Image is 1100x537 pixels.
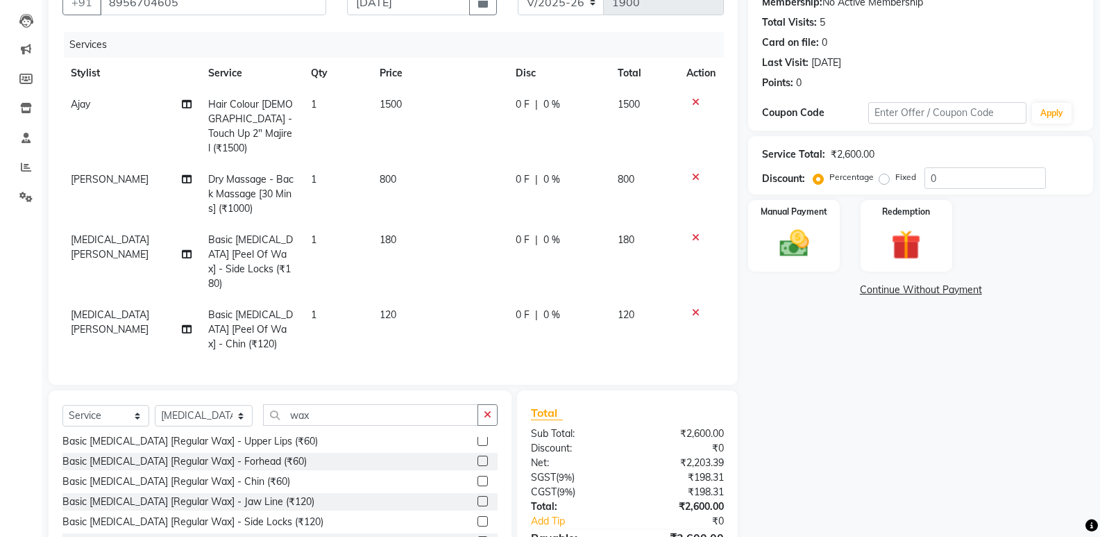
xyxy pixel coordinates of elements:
[521,485,627,499] div: ( )
[531,471,556,484] span: SGST
[62,474,290,489] div: Basic [MEDICAL_DATA] [Regular Wax] - Chin (₹60)
[618,308,634,321] span: 120
[770,226,818,261] img: _cash.svg
[882,206,930,218] label: Redemption
[762,15,817,30] div: Total Visits:
[627,470,734,485] div: ₹198.31
[762,106,868,120] div: Coupon Code
[822,35,827,50] div: 0
[71,98,90,110] span: Ajay
[208,98,293,154] span: Hair Colour [DEMOGRAPHIC_DATA] - Touch Up 2" Majirel (₹1500)
[543,308,560,322] span: 0 %
[531,406,563,420] span: Total
[543,172,560,187] span: 0 %
[618,173,634,185] span: 800
[762,172,805,186] div: Discount:
[380,233,396,246] span: 180
[751,283,1090,297] a: Continue Without Payment
[62,495,314,509] div: Basic [MEDICAL_DATA] [Regular Wax] - Jaw Line (₹120)
[762,147,825,162] div: Service Total:
[796,76,802,90] div: 0
[200,58,303,89] th: Service
[311,233,316,246] span: 1
[208,173,294,215] span: Dry Massage - Back Massage [30 Mins] (₹1000)
[531,486,557,498] span: CGST
[1032,103,1072,124] button: Apply
[516,233,530,247] span: 0 F
[678,58,724,89] th: Action
[516,172,530,187] span: 0 F
[627,427,734,441] div: ₹2,600.00
[516,97,530,112] span: 0 F
[303,58,371,89] th: Qty
[71,233,149,261] span: [MEDICAL_DATA][PERSON_NAME]
[371,58,507,89] th: Price
[71,173,149,185] span: [PERSON_NAME]
[507,58,610,89] th: Disc
[627,456,734,470] div: ₹2,203.39
[263,404,478,426] input: Search or Scan
[559,472,572,483] span: 9%
[71,308,149,336] span: [MEDICAL_DATA][PERSON_NAME]
[64,32,734,58] div: Services
[311,308,316,321] span: 1
[627,485,734,499] div: ₹198.31
[535,172,538,187] span: |
[521,514,645,529] a: Add Tip
[811,56,841,70] div: [DATE]
[535,233,538,247] span: |
[535,97,538,112] span: |
[208,233,293,290] span: Basic [MEDICAL_DATA] [Peel Of Wax] - Side Locks (₹180)
[521,427,627,441] div: Sub Total:
[820,15,825,30] div: 5
[521,456,627,470] div: Net:
[627,499,734,514] div: ₹2,600.00
[62,58,200,89] th: Stylist
[882,226,930,263] img: _gift.svg
[380,98,402,110] span: 1500
[829,171,874,183] label: Percentage
[627,441,734,456] div: ₹0
[380,308,396,321] span: 120
[543,97,560,112] span: 0 %
[762,35,819,50] div: Card on file:
[516,308,530,322] span: 0 F
[62,515,323,529] div: Basic [MEDICAL_DATA] [Regular Wax] - Side Locks (₹120)
[895,171,916,183] label: Fixed
[762,56,809,70] div: Last Visit:
[311,173,316,185] span: 1
[645,514,734,529] div: ₹0
[62,434,318,449] div: Basic [MEDICAL_DATA] [Regular Wax] - Upper Lips (₹60)
[521,441,627,456] div: Discount:
[618,98,640,110] span: 1500
[208,308,293,350] span: Basic [MEDICAL_DATA] [Peel Of Wax] - Chin (₹120)
[868,102,1026,124] input: Enter Offer / Coupon Code
[311,98,316,110] span: 1
[535,308,538,322] span: |
[559,486,573,497] span: 9%
[62,454,307,469] div: Basic [MEDICAL_DATA] [Regular Wax] - Forhead (₹60)
[762,76,793,90] div: Points:
[761,206,827,218] label: Manual Payment
[521,470,627,485] div: ( )
[521,499,627,514] div: Total:
[543,233,560,247] span: 0 %
[618,233,634,246] span: 180
[831,147,874,162] div: ₹2,600.00
[609,58,678,89] th: Total
[380,173,396,185] span: 800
